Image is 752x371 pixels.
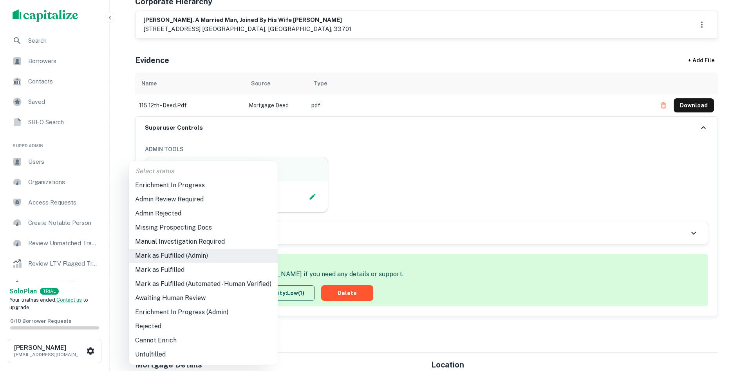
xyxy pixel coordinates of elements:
li: Mark as Fulfilled [129,263,278,277]
li: Missing Prospecting Docs [129,221,278,235]
li: Rejected [129,319,278,333]
iframe: Chat Widget [713,308,752,346]
li: Unfulfilled [129,347,278,362]
li: Enrichment In Progress (Admin) [129,305,278,319]
li: Admin Rejected [129,206,278,221]
li: Mark as Fulfilled (Admin) [129,249,278,263]
li: Cannot Enrich [129,333,278,347]
li: Manual Investigation Required [129,235,278,249]
li: Admin Review Required [129,192,278,206]
li: Mark as Fulfilled (Automated - Human Verified) [129,277,278,291]
li: Awaiting Human Review [129,291,278,305]
li: Enrichment In Progress [129,178,278,192]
